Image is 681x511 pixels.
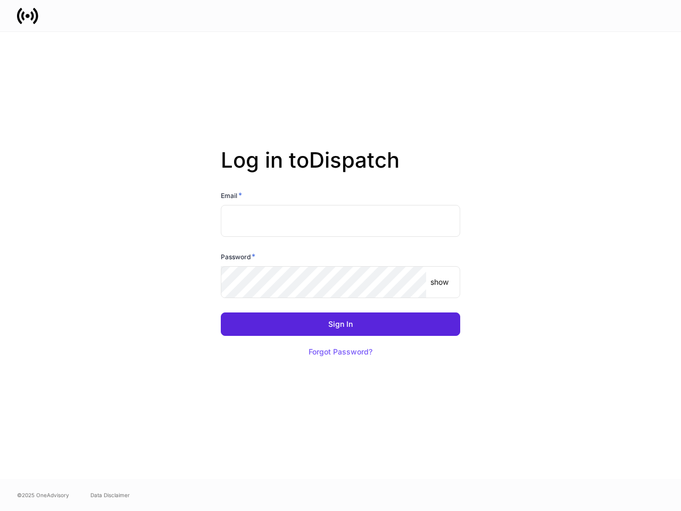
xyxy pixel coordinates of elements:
[430,277,449,287] p: show
[221,251,255,262] h6: Password
[221,312,460,336] button: Sign In
[328,320,353,328] div: Sign In
[295,340,386,364] button: Forgot Password?
[90,491,130,499] a: Data Disclaimer
[17,491,69,499] span: © 2025 OneAdvisory
[309,348,372,356] div: Forgot Password?
[221,190,242,201] h6: Email
[221,147,460,190] h2: Log in to Dispatch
